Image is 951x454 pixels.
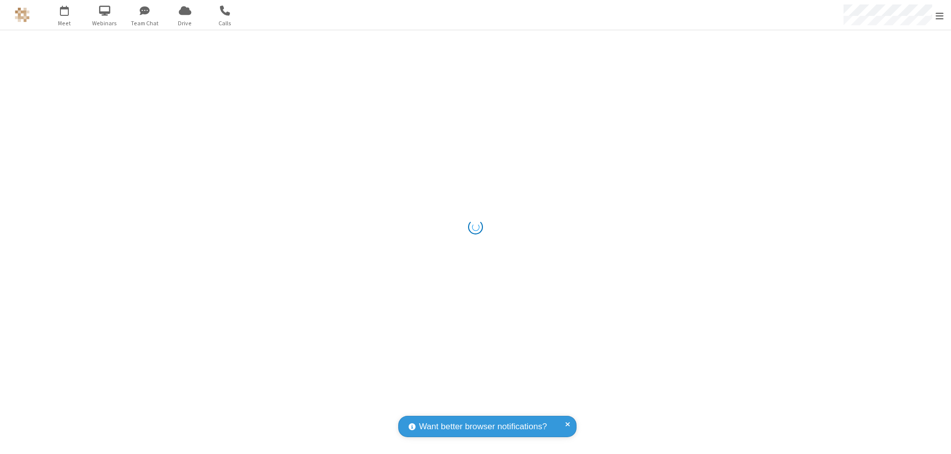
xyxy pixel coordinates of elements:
[15,7,30,22] img: QA Selenium DO NOT DELETE OR CHANGE
[166,19,204,28] span: Drive
[46,19,83,28] span: Meet
[419,420,547,433] span: Want better browser notifications?
[126,19,163,28] span: Team Chat
[86,19,123,28] span: Webinars
[207,19,244,28] span: Calls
